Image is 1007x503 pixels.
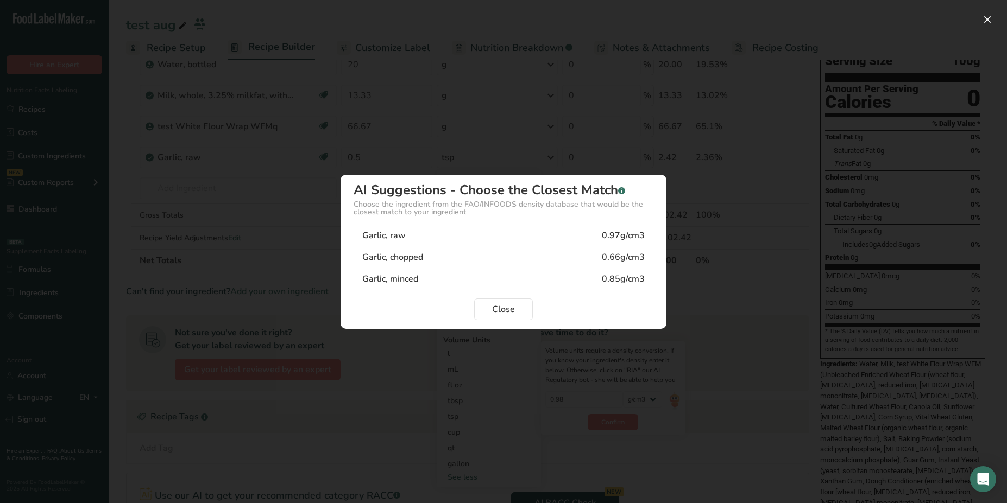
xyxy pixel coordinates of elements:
[602,229,645,242] div: 0.97g/cm3
[362,251,423,264] div: Garlic, chopped
[362,272,418,285] div: Garlic, minced
[362,229,406,242] div: Garlic, raw
[602,272,645,285] div: 0.85g/cm3
[602,251,645,264] div: 0.66g/cm3
[354,183,653,196] div: AI Suggestions - Choose the Closest Match
[492,303,515,316] span: Close
[354,201,653,216] div: Choose the ingredient from the FAO/INFOODS density database that would be the closest match to yo...
[970,466,996,492] div: Open Intercom Messenger
[474,298,533,320] button: Close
